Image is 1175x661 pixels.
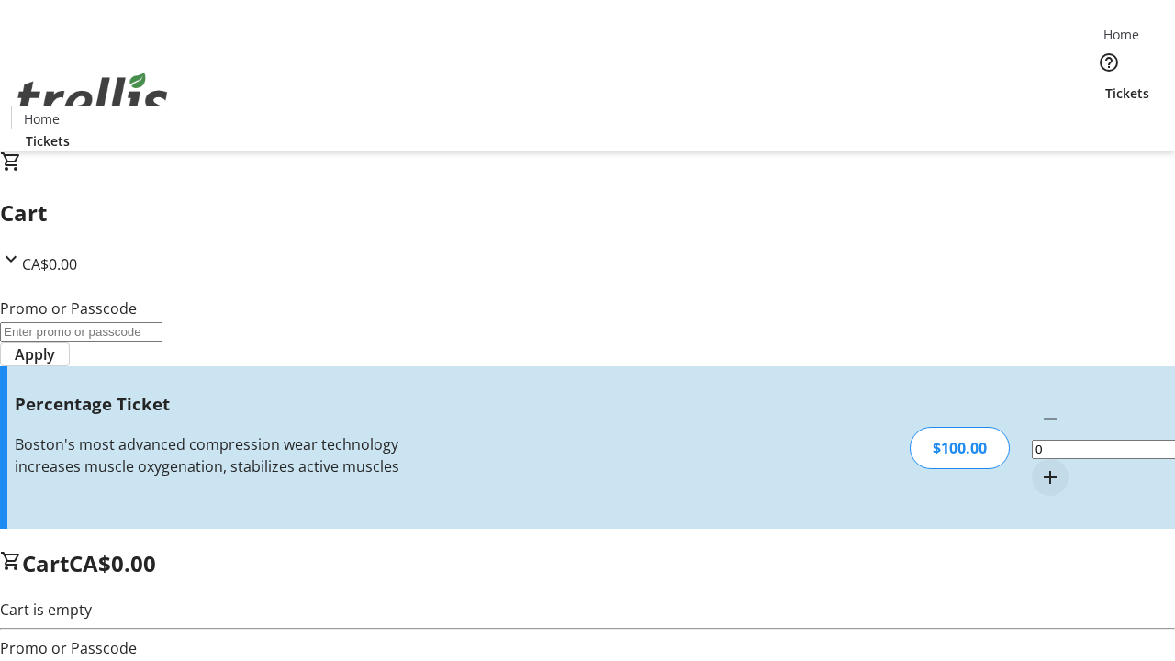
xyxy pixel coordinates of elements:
img: Orient E2E Organization CqHrCUIKGa's Logo [11,52,174,144]
span: Home [24,109,60,129]
a: Tickets [11,131,84,151]
a: Tickets [1091,84,1164,103]
button: Cart [1091,103,1127,140]
div: Boston's most advanced compression wear technology increases muscle oxygenation, stabilizes activ... [15,433,416,477]
span: CA$0.00 [22,254,77,274]
button: Help [1091,44,1127,81]
h3: Percentage Ticket [15,391,416,417]
span: Tickets [1105,84,1149,103]
div: $100.00 [910,427,1010,469]
a: Home [12,109,71,129]
a: Home [1091,25,1150,44]
span: Tickets [26,131,70,151]
span: Home [1103,25,1139,44]
span: CA$0.00 [69,548,156,578]
span: Apply [15,343,55,365]
button: Increment by one [1032,459,1069,496]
